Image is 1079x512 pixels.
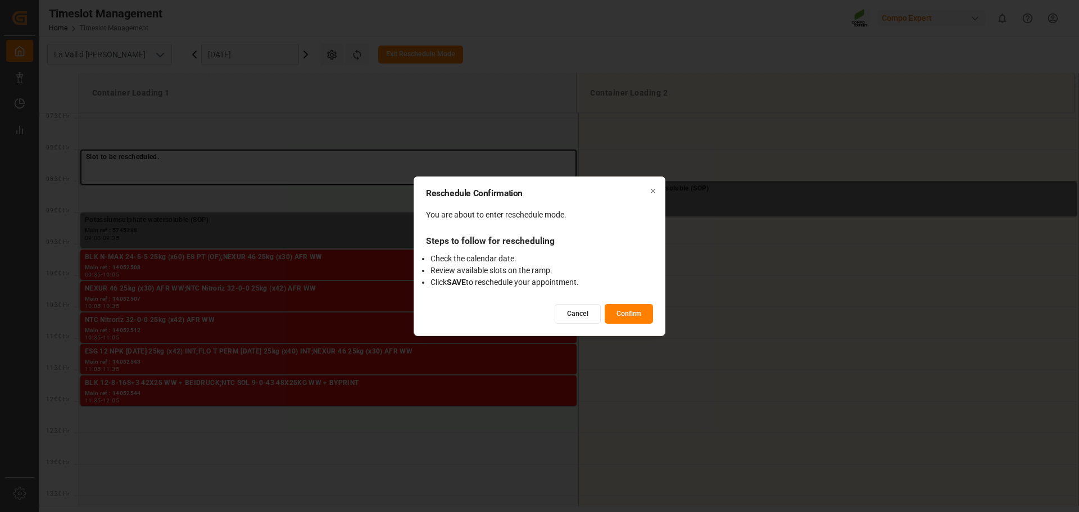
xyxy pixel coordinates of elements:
[430,253,653,265] li: Check the calendar date.
[605,304,653,324] button: Confirm
[426,188,653,197] h2: Reschedule Confirmation
[426,209,653,221] div: You are about to enter reschedule mode.
[430,277,653,288] li: Click to reschedule your appointment.
[426,234,653,248] div: Steps to follow for rescheduling
[555,304,601,324] button: Cancel
[430,265,653,277] li: Review available slots on the ramp.
[447,278,466,287] strong: SAVE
